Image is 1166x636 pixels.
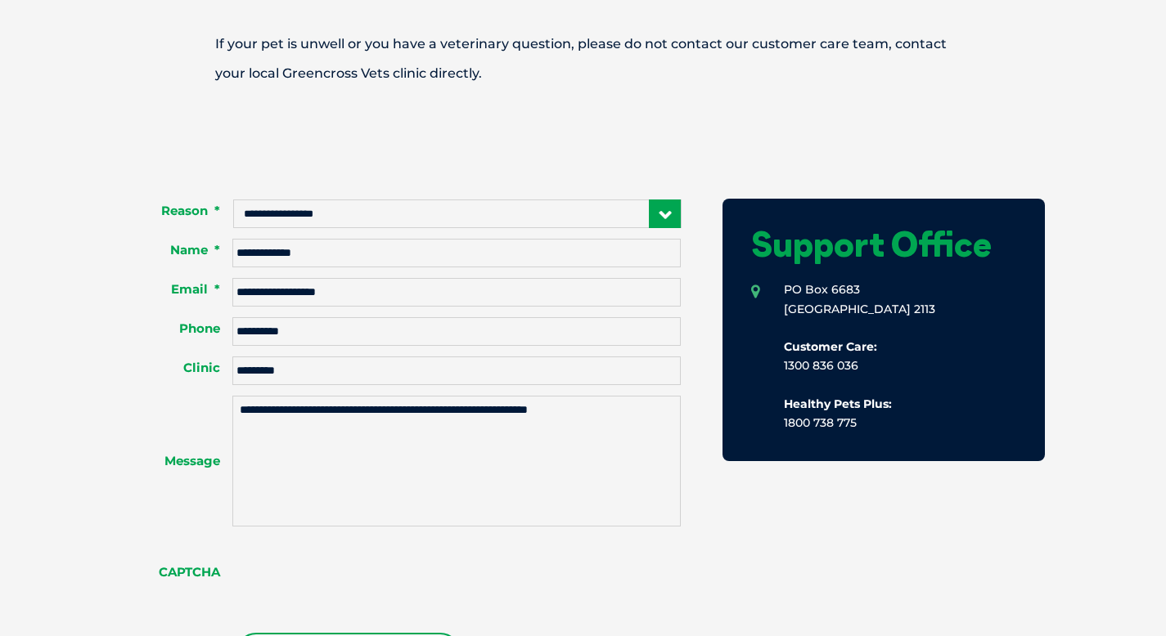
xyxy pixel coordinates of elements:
label: Reason [121,203,233,219]
li: PO Box 6683 [GEOGRAPHIC_DATA] 2113 1300 836 036 1800 738 775 [751,280,1016,432]
label: Name [121,242,233,258]
label: Phone [121,320,233,337]
label: CAPTCHA [121,564,233,580]
b: Customer Care: [784,339,877,354]
p: If your pet is unwell or you have a veterinary question, please do not contact our customer care ... [158,29,1009,88]
h1: Support Office [751,227,1016,262]
label: Clinic [121,360,233,376]
iframe: reCAPTCHA [232,543,481,607]
b: Healthy Pets Plus: [784,396,892,411]
label: Email [121,281,233,298]
label: Message [121,453,233,469]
